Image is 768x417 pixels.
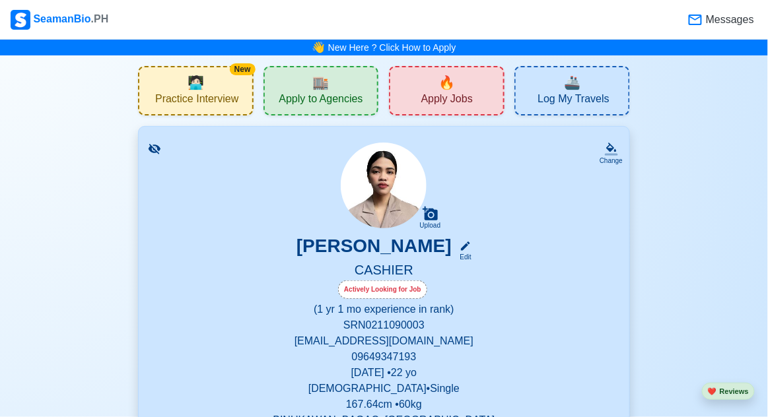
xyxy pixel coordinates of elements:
[230,63,256,75] div: New
[708,387,717,395] span: heart
[155,317,613,333] p: SRN 0211090003
[338,280,427,299] div: Actively Looking for Job
[600,156,623,166] div: Change
[702,383,755,401] button: heartReviews
[91,13,109,24] span: .PH
[313,73,330,92] span: agencies
[155,92,238,109] span: Practice Interview
[188,73,204,92] span: interview
[438,73,455,92] span: new
[454,252,471,262] div: Edit
[564,73,580,92] span: travel
[538,92,609,109] span: Log My Travels
[155,333,613,349] p: [EMAIL_ADDRESS][DOMAIN_NAME]
[11,10,108,30] div: SeamanBio
[155,381,613,397] p: [DEMOGRAPHIC_DATA] • Single
[420,222,441,230] div: Upload
[328,42,456,53] a: New Here ? Click How to Apply
[703,12,754,28] span: Messages
[279,92,363,109] span: Apply to Agencies
[155,397,613,412] p: 167.64 cm • 60 kg
[11,10,30,30] img: Logo
[308,37,328,57] span: bell
[297,235,452,262] h3: [PERSON_NAME]
[155,262,613,280] h5: CASHIER
[155,302,613,317] p: (1 yr 1 mo experience in rank)
[155,349,613,365] p: 09649347193
[155,365,613,381] p: [DATE] • 22 yo
[421,92,473,109] span: Apply Jobs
